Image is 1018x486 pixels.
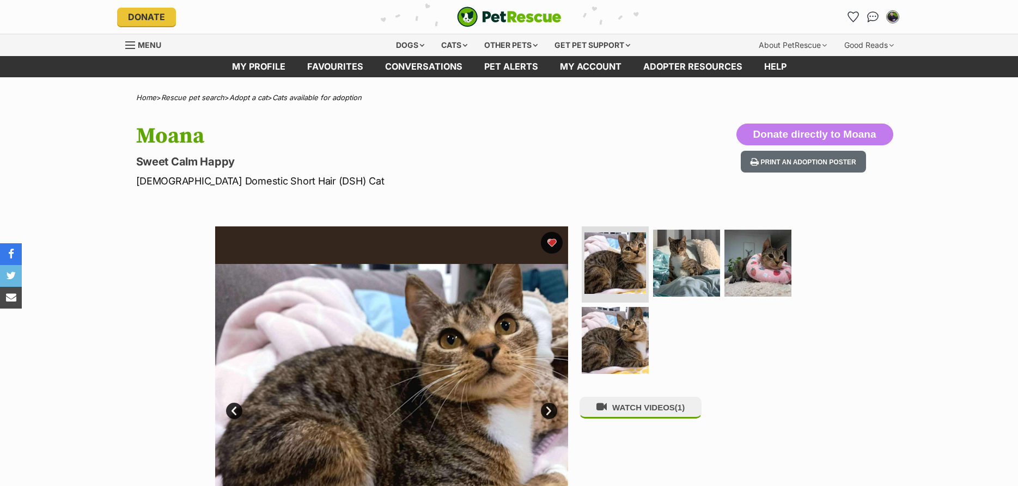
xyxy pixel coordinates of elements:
a: Adopt a cat [229,93,267,102]
div: > > > [109,94,910,102]
a: Help [753,56,797,77]
button: WATCH VIDEOS(1) [580,397,702,418]
img: Maree Gray profile pic [887,11,898,22]
img: chat-41dd97257d64d25036548639549fe6c8038ab92f7586957e7f3b1b290dea8141.svg [867,11,879,22]
div: Good Reads [837,34,901,56]
div: Get pet support [547,34,638,56]
a: Favourites [845,8,862,26]
span: Menu [138,40,161,50]
button: Donate directly to Moana [736,124,893,145]
a: Home [136,93,156,102]
a: PetRescue [457,7,562,27]
div: About PetRescue [751,34,834,56]
div: Other pets [477,34,545,56]
a: Conversations [864,8,882,26]
img: Photo of Moana [653,230,720,297]
img: Photo of Moana [582,307,649,374]
div: Cats [434,34,475,56]
div: Dogs [388,34,432,56]
a: Adopter resources [632,56,753,77]
p: [DEMOGRAPHIC_DATA] Domestic Short Hair (DSH) Cat [136,174,597,188]
img: Photo of Moana [724,230,791,297]
a: conversations [374,56,473,77]
a: Pet alerts [473,56,549,77]
img: Photo of Moana [584,232,646,294]
a: Cats available for adoption [272,93,362,102]
a: Rescue pet search [161,93,224,102]
a: My profile [221,56,296,77]
a: Donate [117,8,176,26]
img: logo-cat-932fe2b9b8326f06289b0f2fb663e598f794de774fb13d1741a6617ecf9a85b4.svg [457,7,562,27]
a: Prev [226,403,242,419]
a: My account [549,56,632,77]
h1: Moana [136,124,597,149]
a: Next [541,403,557,419]
a: Menu [125,34,169,54]
button: My account [884,8,901,26]
span: (1) [675,403,685,412]
ul: Account quick links [845,8,901,26]
button: Print an adoption poster [741,151,866,173]
button: favourite [541,232,563,254]
p: Sweet Calm Happy [136,154,597,169]
a: Favourites [296,56,374,77]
